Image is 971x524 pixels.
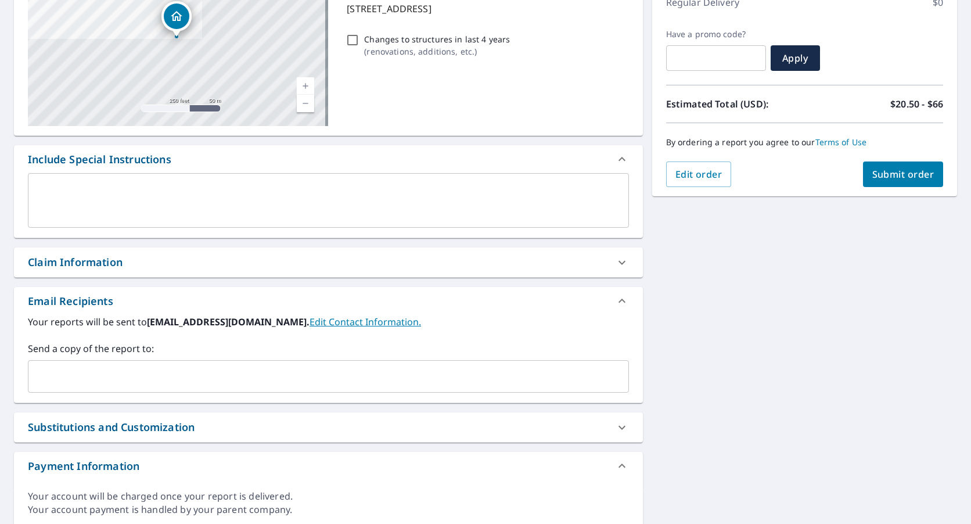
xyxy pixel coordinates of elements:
label: Your reports will be sent to [28,315,629,329]
div: Include Special Instructions [14,145,643,173]
div: Your account payment is handled by your parent company. [28,503,629,516]
label: Send a copy of the report to: [28,342,629,356]
div: Your account will be charged once your report is delivered. [28,490,629,503]
div: Email Recipients [28,293,113,309]
a: Terms of Use [815,137,867,148]
span: Apply [780,52,811,64]
div: Include Special Instructions [28,152,171,167]
span: Submit order [872,168,934,181]
p: ( renovations, additions, etc. ) [364,45,510,58]
b: [EMAIL_ADDRESS][DOMAIN_NAME]. [147,315,310,328]
div: Substitutions and Customization [28,419,195,435]
div: Claim Information [28,254,123,270]
p: $20.50 - $66 [890,97,943,111]
p: [STREET_ADDRESS] [347,2,624,16]
span: Edit order [675,168,722,181]
div: Dropped pin, building 1, Residential property, 5471 Muddy Creek Rd Churchton, MD 20733 [161,1,192,37]
div: Substitutions and Customization [14,412,643,442]
div: Claim Information [14,247,643,277]
a: Current Level 17, Zoom In [297,77,314,95]
div: Payment Information [14,452,643,480]
label: Have a promo code? [666,29,766,40]
p: Estimated Total (USD): [666,97,805,111]
button: Edit order [666,161,732,187]
div: Payment Information [28,458,139,474]
p: By ordering a report you agree to our [666,137,943,148]
a: EditContactInfo [310,315,421,328]
p: Changes to structures in last 4 years [364,33,510,45]
a: Current Level 17, Zoom Out [297,95,314,112]
button: Submit order [863,161,944,187]
div: Email Recipients [14,287,643,315]
button: Apply [771,45,820,71]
